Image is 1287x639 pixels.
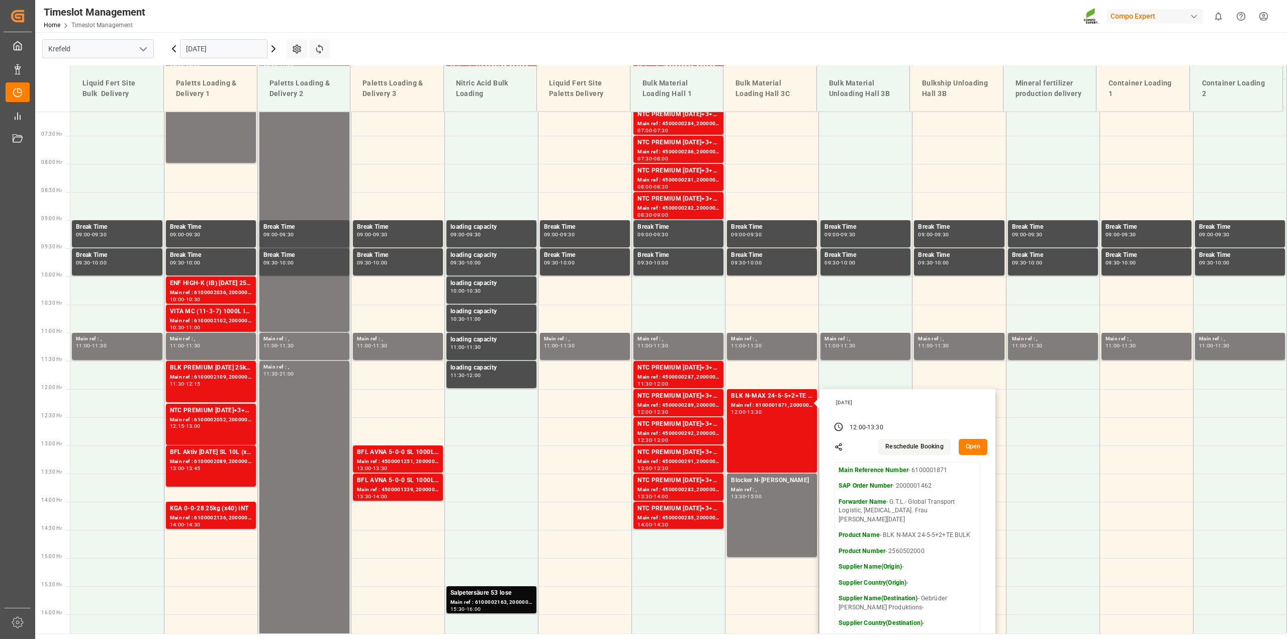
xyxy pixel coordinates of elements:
[278,372,279,376] div: -
[186,382,201,386] div: 12:15
[652,185,654,189] div: -
[839,482,892,489] strong: SAP Order Number
[450,289,465,293] div: 10:00
[184,325,186,330] div: -
[263,363,345,372] div: Main ref : ,
[637,110,719,120] div: NTC PREMIUM [DATE]+3+TE BULK
[1199,232,1214,237] div: 09:00
[170,416,252,424] div: Main ref : 6100002052, 2000000797
[637,438,652,442] div: 12:30
[559,260,560,265] div: -
[866,423,867,432] div: -
[186,297,201,302] div: 10:30
[467,260,481,265] div: 10:00
[654,128,668,133] div: 07:30
[1107,9,1203,24] div: Compo Expert
[731,222,813,232] div: Break Time
[41,131,62,137] span: 07:30 Hr
[170,222,252,232] div: Break Time
[746,410,747,414] div: -
[1120,260,1121,265] div: -
[654,185,668,189] div: 08:30
[1028,232,1043,237] div: 09:30
[184,297,186,302] div: -
[280,260,294,265] div: 10:00
[839,531,976,540] p: - BLK N-MAX 24-5-5+2+TE BULK
[746,343,747,348] div: -
[172,74,249,103] div: Paletts Loading & Delivery 1
[1083,8,1099,25] img: Screenshot%202023-09-29%20at%2010.02.21.png_1712312052.png
[92,343,107,348] div: 11:30
[263,250,345,260] div: Break Time
[933,343,934,348] div: -
[450,317,465,321] div: 10:30
[1106,232,1120,237] div: 09:00
[637,176,719,185] div: Main ref : 4500000281, 2000000239
[1198,74,1275,103] div: Container Loading 2
[170,297,185,302] div: 10:00
[1215,343,1230,348] div: 11:30
[41,385,62,390] span: 12:00 Hr
[357,232,372,237] div: 09:00
[839,232,841,237] div: -
[1012,335,1094,343] div: Main ref : ,
[278,260,279,265] div: -
[1107,7,1207,26] button: Compo Expert
[544,222,626,232] div: Break Time
[1122,343,1136,348] div: 11:30
[637,382,652,386] div: 11:30
[867,423,883,432] div: 13:30
[654,382,668,386] div: 12:00
[918,260,933,265] div: 09:30
[637,391,719,401] div: NTC PREMIUM [DATE]+3+TE BULK
[357,447,439,458] div: BFL AVNA 5-0-0 SL 1000L IBC MTO
[637,148,719,156] div: Main ref : 4500000286, 2000000239
[1026,260,1028,265] div: -
[841,260,855,265] div: 10:00
[839,260,841,265] div: -
[41,300,62,306] span: 10:30 Hr
[1106,260,1120,265] div: 09:30
[918,335,1000,343] div: Main ref : ,
[1012,250,1094,260] div: Break Time
[186,260,201,265] div: 10:00
[44,22,60,29] a: Home
[935,232,949,237] div: 09:30
[263,232,278,237] div: 09:00
[41,244,62,249] span: 09:30 Hr
[654,343,668,348] div: 11:30
[839,563,902,570] strong: Supplier Name(Origin)
[465,232,467,237] div: -
[1199,343,1214,348] div: 11:00
[450,250,532,260] div: loading capacity
[918,222,1000,232] div: Break Time
[654,410,668,414] div: 12:30
[544,343,559,348] div: 11:00
[637,419,719,429] div: NTC PREMIUM [DATE]+3+TE BULK
[1012,260,1027,265] div: 09:30
[41,216,62,221] span: 09:00 Hr
[637,185,652,189] div: 08:00
[41,188,62,193] span: 08:30 Hr
[637,222,719,232] div: Break Time
[560,260,575,265] div: 10:00
[637,260,652,265] div: 09:30
[545,74,622,103] div: Liquid Fert Site Paletts Delivery
[467,232,481,237] div: 09:30
[373,343,388,348] div: 11:30
[824,260,839,265] div: 09:30
[1105,74,1181,103] div: Container Loading 1
[637,335,719,343] div: Main ref : ,
[654,260,668,265] div: 10:00
[747,232,762,237] div: 09:30
[918,232,933,237] div: 09:00
[637,204,719,213] div: Main ref : 4500000282, 2000000239
[170,373,252,382] div: Main ref : 6100002109, 2000001635
[560,232,575,237] div: 09:30
[373,260,388,265] div: 10:00
[1215,260,1230,265] div: 10:00
[841,343,855,348] div: 11:30
[652,128,654,133] div: -
[544,250,626,260] div: Break Time
[450,307,532,317] div: loading capacity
